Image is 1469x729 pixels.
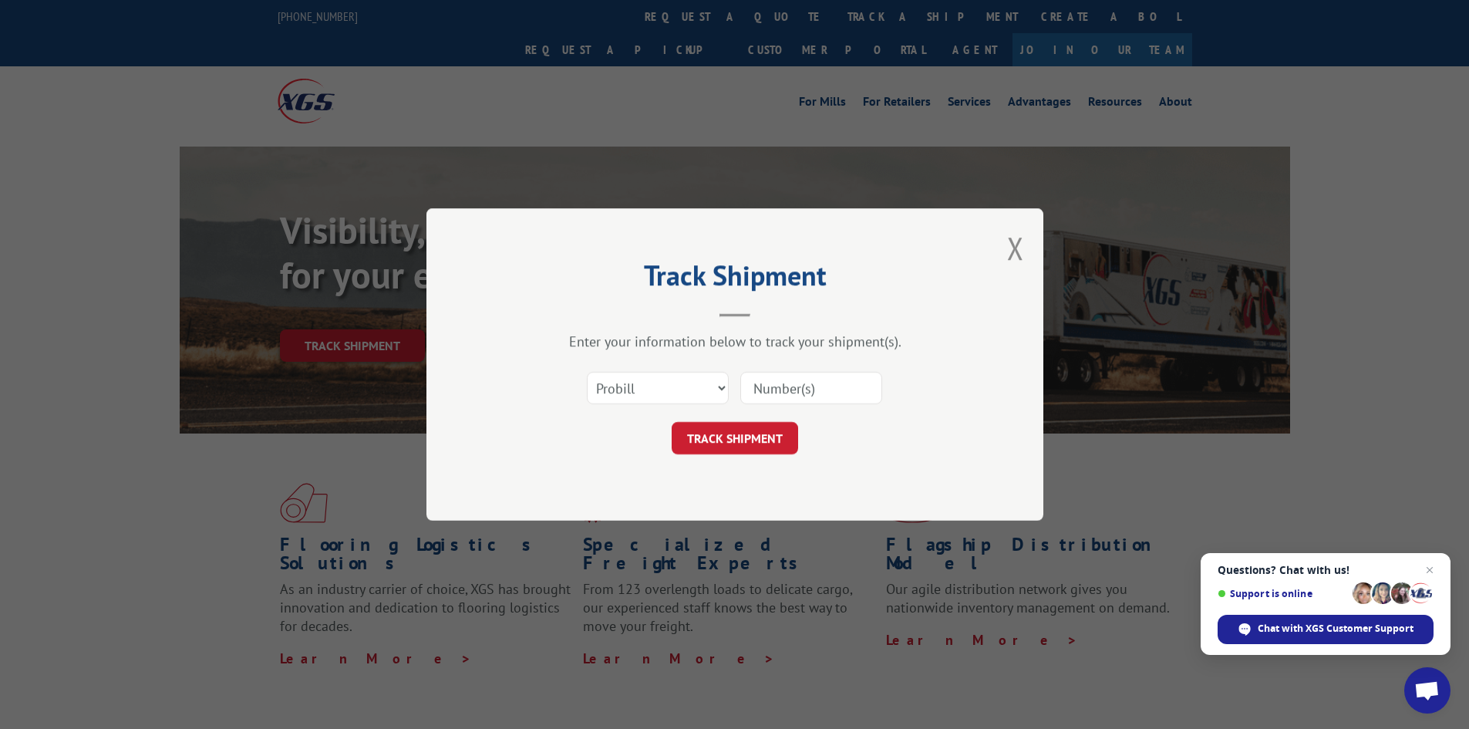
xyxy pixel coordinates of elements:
[1218,588,1347,599] span: Support is online
[1218,564,1434,576] span: Questions? Chat with us!
[1218,615,1434,644] span: Chat with XGS Customer Support
[740,372,882,404] input: Number(s)
[1007,228,1024,268] button: Close modal
[504,332,966,350] div: Enter your information below to track your shipment(s).
[1404,667,1450,714] a: Open chat
[1258,622,1413,636] span: Chat with XGS Customer Support
[672,422,798,454] button: TRACK SHIPMENT
[504,265,966,294] h2: Track Shipment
